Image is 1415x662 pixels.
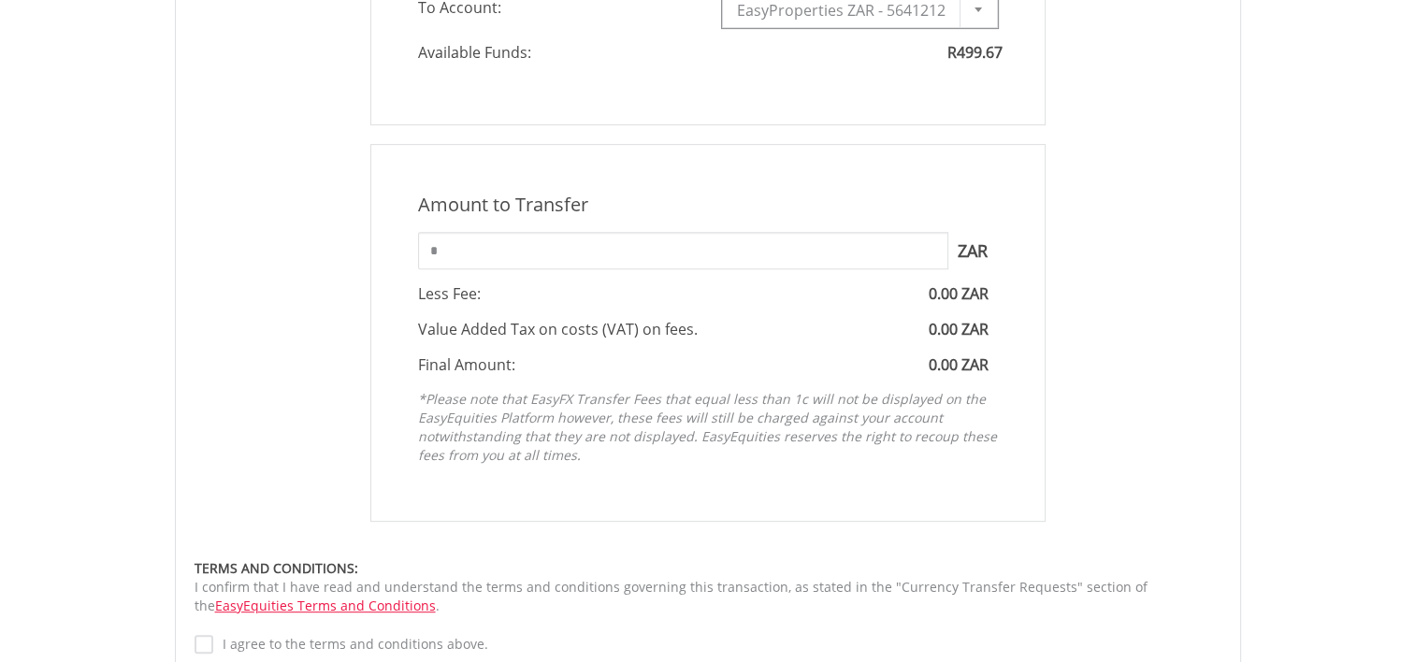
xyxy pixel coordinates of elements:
div: TERMS AND CONDITIONS: [195,559,1221,578]
span: Available Funds: [404,42,708,64]
span: 0.00 ZAR [929,319,989,339]
span: 0.00 ZAR [929,354,989,375]
div: I confirm that I have read and understand the terms and conditions governing this transaction, as... [195,559,1221,615]
a: EasyEquities Terms and Conditions [215,597,436,614]
label: I agree to the terms and conditions above. [213,635,488,654]
span: ZAR [948,232,998,269]
em: *Please note that EasyFX Transfer Fees that equal less than 1c will not be displayed on the EasyE... [418,390,997,464]
span: Less Fee: [418,283,481,304]
span: Value Added Tax on costs (VAT) on fees. [418,319,698,339]
span: 0.00 ZAR [929,283,989,304]
div: Amount to Transfer [404,192,1012,219]
span: Final Amount: [418,354,515,375]
span: R499.67 [947,42,1003,63]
